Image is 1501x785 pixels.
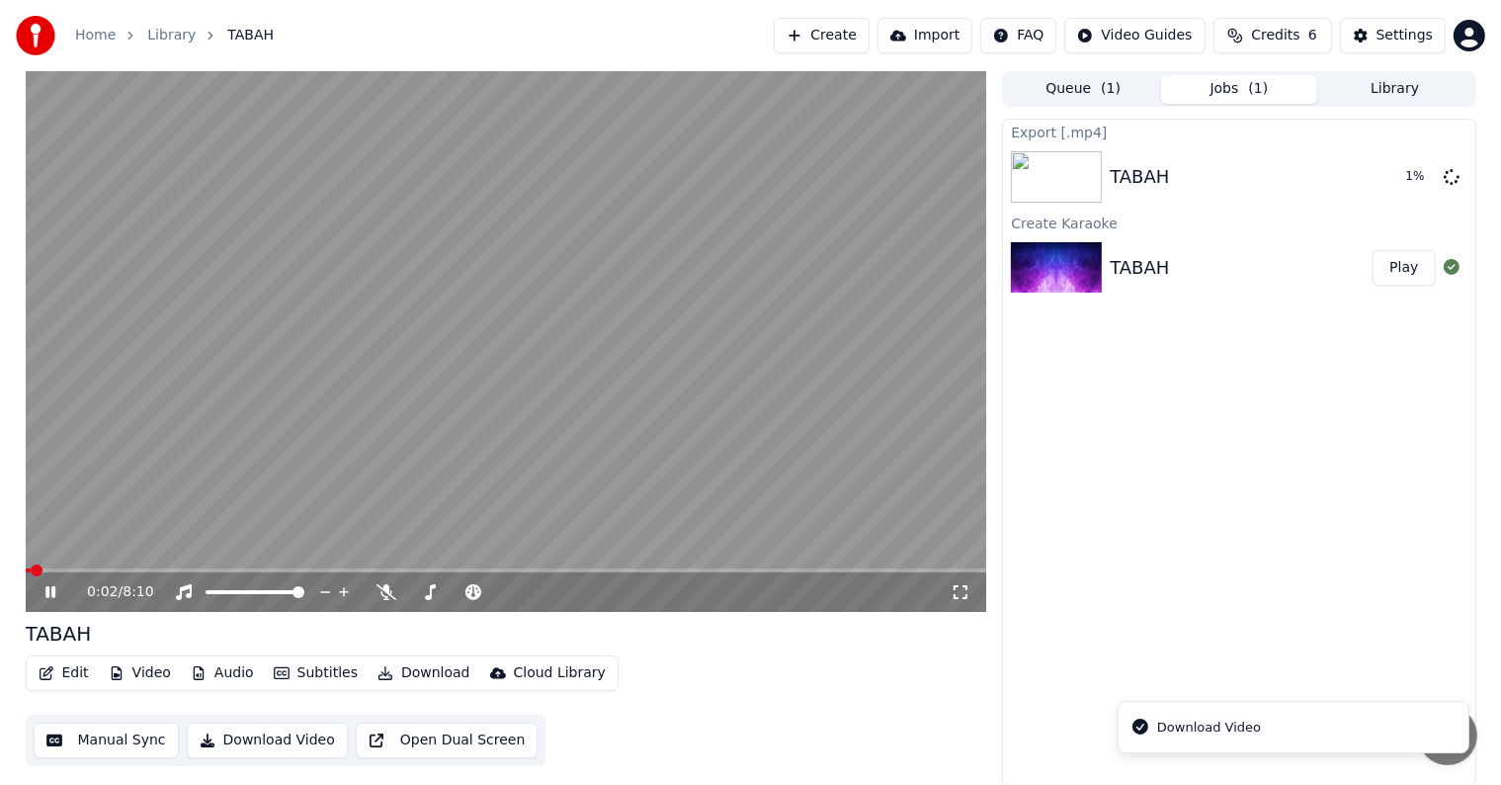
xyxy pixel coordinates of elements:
[980,18,1056,53] button: FAQ
[1248,79,1268,99] span: ( 1 )
[227,26,274,45] span: TABAH
[877,18,972,53] button: Import
[87,582,134,602] div: /
[26,620,92,648] div: TABAH
[1161,75,1317,104] button: Jobs
[101,659,179,687] button: Video
[1213,18,1332,53] button: Credits6
[1003,211,1474,234] div: Create Karaoke
[34,723,179,758] button: Manual Sync
[75,26,274,45] nav: breadcrumb
[1110,254,1169,282] div: TABAH
[31,659,97,687] button: Edit
[16,16,55,55] img: youka
[356,723,539,758] button: Open Dual Screen
[1406,169,1436,185] div: 1 %
[1003,120,1474,143] div: Export [.mp4]
[1340,18,1446,53] button: Settings
[1308,26,1317,45] span: 6
[1064,18,1205,53] button: Video Guides
[1251,26,1299,45] span: Credits
[1157,718,1261,738] div: Download Video
[183,659,262,687] button: Audio
[514,663,606,683] div: Cloud Library
[187,723,348,758] button: Download Video
[123,582,153,602] span: 8:10
[1110,163,1169,191] div: TABAH
[1005,75,1161,104] button: Queue
[1373,250,1435,286] button: Play
[75,26,116,45] a: Home
[774,18,870,53] button: Create
[266,659,366,687] button: Subtitles
[1376,26,1433,45] div: Settings
[1317,75,1473,104] button: Library
[87,582,118,602] span: 0:02
[370,659,478,687] button: Download
[1101,79,1121,99] span: ( 1 )
[147,26,196,45] a: Library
